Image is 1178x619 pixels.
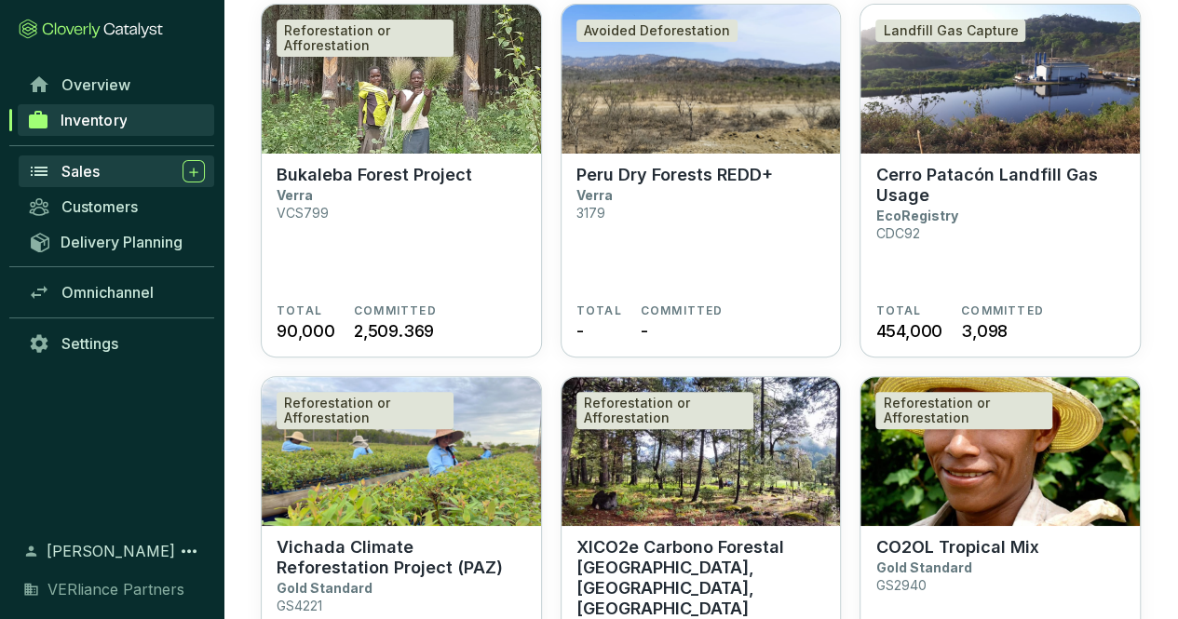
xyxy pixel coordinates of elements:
[576,187,613,203] p: Verra
[961,303,1044,318] span: COMMITTED
[61,162,100,181] span: Sales
[61,334,118,353] span: Settings
[576,392,753,429] div: Reforestation or Afforestation
[562,5,841,154] img: Peru Dry Forests REDD+
[61,75,130,94] span: Overview
[860,377,1140,526] img: CO2OL Tropical Mix
[277,598,322,613] p: GS4221
[562,377,841,526] img: XICO2e Carbono Forestal Ejido Pueblo Nuevo, Durango, México
[19,155,214,187] a: Sales
[875,208,957,223] p: EcoRegistry
[641,318,648,343] span: -
[277,303,322,318] span: TOTAL
[576,318,584,343] span: -
[277,187,313,203] p: Verra
[19,226,214,257] a: Delivery Planning
[875,392,1052,429] div: Reforestation or Afforestation
[61,233,183,251] span: Delivery Planning
[860,4,1141,357] a: Cerro Patacón Landfill Gas UsageLandfill Gas CaptureCerro Patacón Landfill Gas UsageEcoRegistryCD...
[354,318,434,343] span: 2,509.369
[961,318,1008,343] span: 3,098
[576,537,826,619] p: XICO2e Carbono Forestal [GEOGRAPHIC_DATA], [GEOGRAPHIC_DATA], [GEOGRAPHIC_DATA]
[354,303,437,318] span: COMMITTED
[875,303,921,318] span: TOTAL
[875,537,1038,558] p: CO2OL Tropical Mix
[47,578,184,600] span: VERliance Partners
[576,165,773,185] p: Peru Dry Forests REDD+
[875,225,919,241] p: CDC92
[875,577,926,593] p: GS2940
[277,537,526,578] p: Vichada Climate Reforestation Project (PAZ)
[277,392,454,429] div: Reforestation or Afforestation
[262,377,541,526] img: Vichada Climate Reforestation Project (PAZ)
[277,165,472,185] p: Bukaleba Forest Project
[576,303,622,318] span: TOTAL
[576,20,738,42] div: Avoided Deforestation
[875,20,1025,42] div: Landfill Gas Capture
[277,580,372,596] p: Gold Standard
[19,191,214,222] a: Customers
[875,559,971,575] p: Gold Standard
[47,540,175,562] span: [PERSON_NAME]
[18,104,214,136] a: Inventory
[277,318,335,343] span: 90,000
[277,205,329,221] p: VCS799
[641,303,724,318] span: COMMITTED
[61,283,154,302] span: Omnichannel
[61,197,138,216] span: Customers
[576,205,605,221] p: 3179
[262,5,541,154] img: Bukaleba Forest Project
[875,318,942,343] span: 454,000
[860,5,1140,154] img: Cerro Patacón Landfill Gas Usage
[561,4,842,357] a: Peru Dry Forests REDD+Avoided DeforestationPeru Dry Forests REDD+Verra3179TOTAL-COMMITTED-
[19,276,214,308] a: Omnichannel
[19,328,214,359] a: Settings
[277,20,454,57] div: Reforestation or Afforestation
[19,69,214,101] a: Overview
[61,111,127,129] span: Inventory
[261,4,542,357] a: Bukaleba Forest ProjectReforestation or AfforestationBukaleba Forest ProjectVerraVCS799TOTAL90,00...
[875,165,1125,206] p: Cerro Patacón Landfill Gas Usage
